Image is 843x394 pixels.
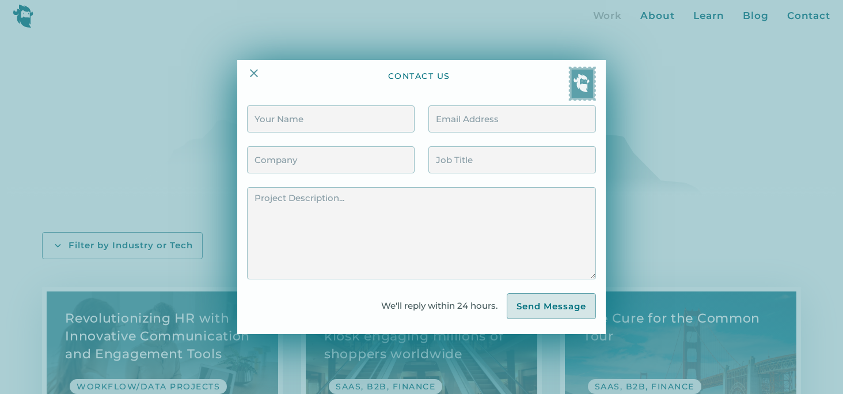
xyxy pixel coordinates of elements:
[428,105,596,132] input: Email Address
[247,66,261,80] img: Close Icon
[428,146,596,173] input: Job Title
[247,105,596,320] form: Contact Form
[247,146,415,173] input: Company
[388,71,450,101] div: contact us
[381,299,507,313] div: We'll reply within 24 hours.
[568,66,596,101] img: Yeti postage stamp
[247,105,415,132] input: Your Name
[507,293,596,320] input: Send Message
